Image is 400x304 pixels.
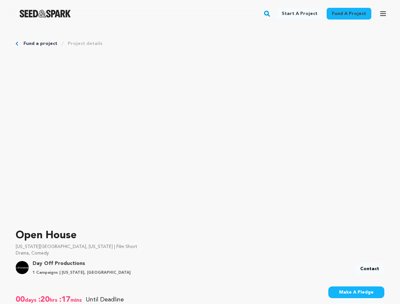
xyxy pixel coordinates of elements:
[276,8,323,20] a: Start a project
[355,263,384,275] a: Contact
[33,270,131,275] p: 1 Campaigns | [US_STATE], [GEOGRAPHIC_DATA]
[16,243,384,250] p: [US_STATE][GEOGRAPHIC_DATA], [US_STATE] | Film Short
[328,286,384,298] button: Make A Pledge
[20,10,71,18] img: Seed&Spark Logo Dark Mode
[16,228,384,243] p: Open House
[20,10,71,18] a: Seed&Spark Homepage
[327,8,371,20] a: Fund a project
[16,250,384,256] p: Drama, Comedy
[68,40,102,47] a: Project details
[33,260,131,268] a: Goto Day Off Productions profile
[16,40,384,47] div: Breadcrumb
[23,40,57,47] a: Fund a project
[16,261,29,274] img: 96ac8e6da53c6784.png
